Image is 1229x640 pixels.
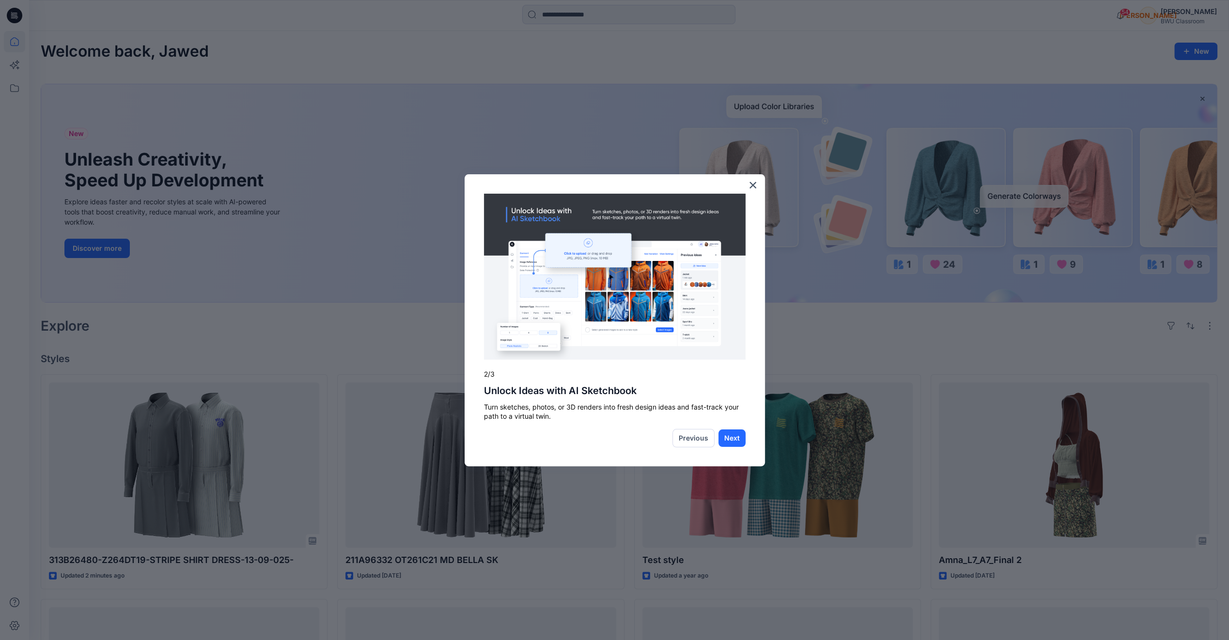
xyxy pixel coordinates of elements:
[484,385,746,396] h2: Unlock Ideas with AI Sketchbook
[748,177,758,193] button: Close
[484,402,746,421] p: Turn sketches, photos, or 3D renders into fresh design ideas and fast-track your path to a virtua...
[484,369,746,379] p: 2/3
[718,429,746,447] button: Next
[672,429,715,447] button: Previous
